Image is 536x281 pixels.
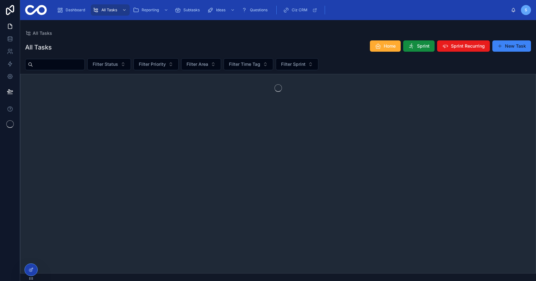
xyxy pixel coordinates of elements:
[181,58,221,70] button: Select Button
[239,4,272,16] a: Questions
[276,58,318,70] button: Select Button
[216,8,225,13] span: Ideas
[224,58,273,70] button: Select Button
[142,8,159,13] span: Reporting
[25,43,52,52] h1: All Tasks
[93,61,118,67] span: Filter Status
[133,58,179,70] button: Select Button
[229,61,260,67] span: Filter Time Tag
[281,61,306,67] span: Filter Sprint
[183,8,200,13] span: Subtasks
[403,40,435,52] button: Sprint
[525,8,527,13] span: S
[437,40,490,52] button: Sprint Recurring
[25,30,52,36] a: All Tasks
[451,43,485,49] span: Sprint Recurring
[417,43,430,49] span: Sprint
[33,30,52,36] span: All Tasks
[205,4,238,16] a: Ideas
[292,8,307,13] span: Ciz CRM
[187,61,208,67] span: Filter Area
[91,4,130,16] a: All Tasks
[87,58,131,70] button: Select Button
[101,8,117,13] span: All Tasks
[139,61,166,67] span: Filter Priority
[250,8,268,13] span: Questions
[55,4,89,16] a: Dashboard
[173,4,204,16] a: Subtasks
[384,43,396,49] span: Home
[370,40,401,52] button: Home
[66,8,85,13] span: Dashboard
[492,40,531,52] button: New Task
[52,3,511,17] div: scrollable content
[131,4,171,16] a: Reporting
[281,4,320,16] a: Ciz CRM
[25,5,47,15] img: App logo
